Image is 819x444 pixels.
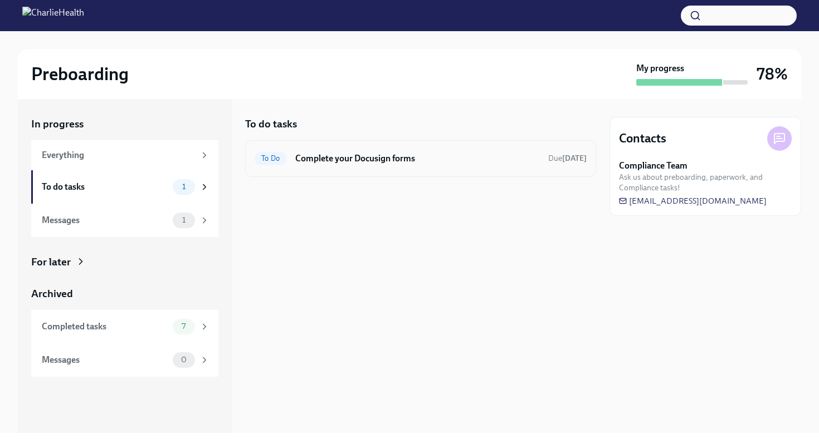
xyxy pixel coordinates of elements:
span: 0 [174,356,193,364]
a: [EMAIL_ADDRESS][DOMAIN_NAME] [619,195,767,206]
h2: Preboarding [31,63,129,85]
a: Archived [31,287,218,301]
a: Completed tasks7 [31,310,218,343]
div: Everything [42,149,195,161]
strong: Compliance Team [619,160,688,172]
a: To DoComplete your Docusign formsDue[DATE] [255,150,587,167]
div: For later [31,255,71,269]
h5: To do tasks [245,117,297,131]
a: In progress [31,117,218,131]
span: Due [548,154,587,163]
div: Messages [42,214,168,226]
a: Everything [31,140,218,170]
a: Messages0 [31,343,218,377]
img: CharlieHealth [22,7,84,24]
a: To do tasks1 [31,170,218,204]
strong: My progress [636,62,684,75]
div: Messages [42,354,168,366]
span: September 24th, 2025 09:00 [548,153,587,164]
strong: [DATE] [562,154,587,163]
span: To Do [255,154,286,162]
div: Completed tasks [42,320,168,333]
a: Messages1 [31,204,218,237]
h6: Complete your Docusign forms [295,152,539,165]
span: Ask us about preboarding, paperwork, and Compliance tasks! [619,172,792,193]
div: To do tasks [42,181,168,193]
a: For later [31,255,218,269]
h4: Contacts [619,130,666,147]
span: 1 [175,182,192,191]
span: 1 [175,216,192,224]
h3: 78% [757,64,788,84]
span: 7 [175,322,192,330]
